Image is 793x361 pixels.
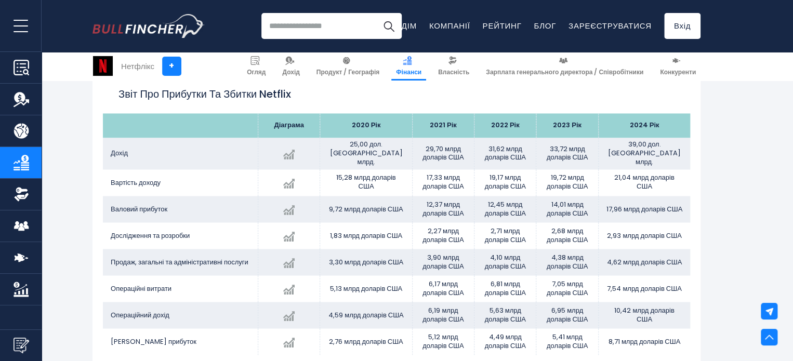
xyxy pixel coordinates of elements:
font: 15,28 млрд доларів США [336,172,395,191]
a: Вхід [664,13,701,39]
a: Дохід [277,52,304,81]
a: Зареєструватися [569,20,652,31]
font: 17,96 млрд доларів США [606,204,682,213]
font: 25,00 дол. [GEOGRAPHIC_DATA] млрд. [329,139,402,167]
font: 4,10 млрд доларів США [484,252,525,271]
font: 5,13 млрд доларів США [330,283,402,293]
font: Звіт про прибутки та збитки Netflix [118,87,291,101]
font: 9,72 млрд доларів США [329,204,403,213]
font: Зарплата генерального директора / Співробітники [486,68,643,76]
font: 2,76 млрд доларів США [329,336,403,346]
font: 2020 рік [351,120,380,130]
font: Дохід [282,68,299,76]
a: Конкуренти [655,52,701,81]
font: 4,62 млрд доларів США [607,257,682,266]
font: 6,17 млрд доларів США [422,278,464,297]
font: 8,71 млрд доларів США [609,336,680,346]
font: + [169,60,174,72]
button: Пошук [376,13,402,39]
font: 4,38 млрд доларів США [547,252,588,271]
font: Власність [438,68,469,76]
font: 4,59 млрд доларів США [328,310,403,319]
a: Продукт / Географія [312,52,384,81]
font: Діаграма [274,120,303,130]
font: Вартість доходу [111,177,161,187]
font: 3,90 млрд доларів США [422,252,464,271]
font: Операційний дохід [111,310,169,319]
font: 2,71 млрд доларів США [484,225,525,244]
font: 17,33 млрд доларів США [422,172,464,191]
font: 7,54 млрд доларів США [607,283,681,293]
font: 1,83 млрд доларів США [330,230,402,240]
img: Власність [14,186,29,202]
a: Дім [402,20,417,31]
font: 21,04 млрд доларів США [614,172,674,191]
font: 14,01 млрд доларів США [547,199,588,218]
font: 6,81 млрд доларів США [484,278,525,297]
font: Продаж, загальні та адміністративні послуги [111,257,248,266]
font: 33,72 млрд доларів США [547,144,588,163]
font: 19,17 млрд доларів США [484,172,525,191]
font: 5,41 млрд доларів США [547,331,588,350]
font: 12,37 млрд доларів США [422,199,464,218]
font: Нетфлікс [121,61,154,72]
font: Дослідження та розробки [111,230,190,240]
font: [PERSON_NAME] прибуток [111,336,196,346]
font: 12,45 млрд доларів США [484,199,525,218]
a: + [162,57,181,76]
a: Зарплата генерального директора / Співробітники [481,52,648,81]
img: Логотип NFLX [93,56,113,76]
a: Компанії [429,20,470,31]
font: Фінанси [396,68,421,76]
a: Власність [433,52,474,81]
font: 29,70 млрд доларів США [422,144,464,163]
font: 2,68 млрд доларів США [547,225,588,244]
font: 10,42 млрд доларів США [614,305,674,324]
font: Операційні витрати [111,283,171,293]
font: 2023 рік [553,120,581,130]
font: Вхід [674,20,691,31]
font: 19,72 млрд доларів США [547,172,588,191]
a: Огляд [242,52,270,81]
font: 6,19 млрд доларів США [422,305,464,324]
font: 2024 рік [629,120,659,130]
font: Дохід [111,148,128,158]
font: 31,62 млрд доларів США [484,144,525,163]
font: 2,27 млрд доларів США [422,225,464,244]
font: 7,05 млрд доларів США [547,278,588,297]
font: 5,63 млрд доларів США [484,305,525,324]
font: 6,95 млрд доларів США [547,305,588,324]
font: Продукт / Географія [316,68,379,76]
font: 39,00 дол. [GEOGRAPHIC_DATA] млрд. [608,139,681,167]
font: 2022 рік [491,120,520,130]
font: Огляд [247,68,266,76]
img: Логотип Снігура [92,14,205,38]
font: 2,93 млрд доларів США [607,230,681,240]
font: 3,30 млрд доларів США [329,257,403,266]
font: 5,12 млрд доларів США [422,331,464,350]
a: Блог [534,20,556,31]
a: Перейти на головну сторінку [92,14,204,38]
font: Конкуренти [660,68,696,76]
a: Рейтинг [482,20,521,31]
font: 2021 рік [430,120,457,130]
font: 4,49 млрд доларів США [484,331,525,350]
font: Валовий прибуток [111,204,167,213]
a: Фінанси [391,52,426,81]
